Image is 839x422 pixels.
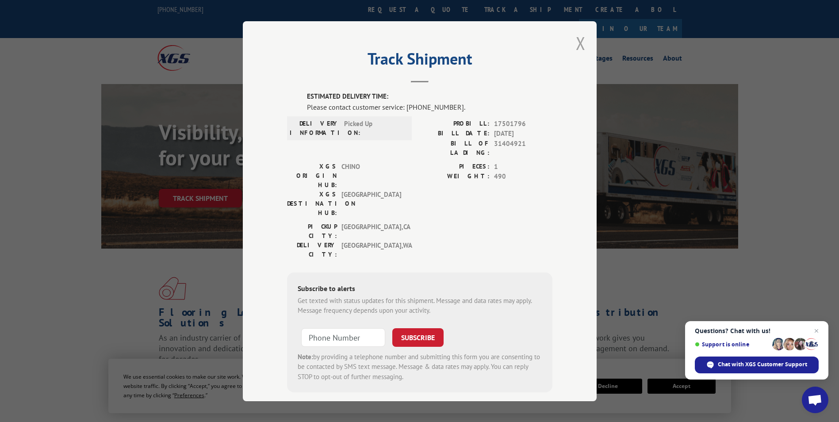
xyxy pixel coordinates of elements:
div: by providing a telephone number and submitting this form you are consenting to be contacted by SM... [298,352,542,382]
span: Chat with XGS Customer Support [718,361,807,368]
a: Open chat [802,387,828,413]
div: Please contact customer service: [PHONE_NUMBER]. [307,101,552,112]
strong: Note: [298,352,313,361]
label: ESTIMATED DELIVERY TIME: [307,92,552,102]
label: PROBILL: [420,119,490,129]
span: 1 [494,161,552,172]
button: Close modal [576,31,586,55]
span: Support is online [695,341,769,348]
span: 490 [494,172,552,182]
span: 31404921 [494,138,552,157]
label: DELIVERY CITY: [287,240,337,259]
button: SUBSCRIBE [392,328,444,346]
span: [GEOGRAPHIC_DATA] , CA [341,222,401,240]
label: PIECES: [420,161,490,172]
span: [GEOGRAPHIC_DATA] , WA [341,240,401,259]
label: XGS ORIGIN HUB: [287,161,337,189]
label: DELIVERY INFORMATION: [290,119,340,137]
label: XGS DESTINATION HUB: [287,189,337,217]
span: Picked Up [344,119,404,137]
label: BILL OF LADING: [420,138,490,157]
span: CHINO [341,161,401,189]
span: Chat with XGS Customer Support [695,357,819,373]
label: BILL DATE: [420,129,490,139]
span: 17501796 [494,119,552,129]
label: WEIGHT: [420,172,490,182]
h2: Track Shipment [287,53,552,69]
span: [GEOGRAPHIC_DATA] [341,189,401,217]
div: Get texted with status updates for this shipment. Message and data rates may apply. Message frequ... [298,295,542,315]
div: Subscribe to alerts [298,283,542,295]
label: PICKUP CITY: [287,222,337,240]
span: Questions? Chat with us! [695,327,819,334]
span: [DATE] [494,129,552,139]
input: Phone Number [301,328,385,346]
